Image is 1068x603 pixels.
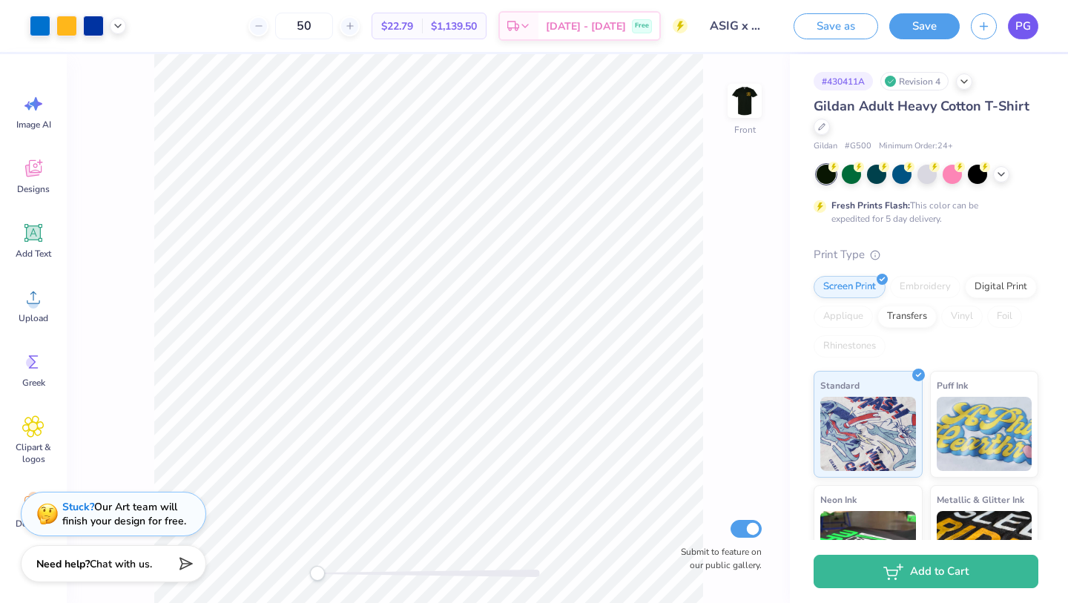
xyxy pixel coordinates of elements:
span: Upload [19,312,48,324]
span: Free [635,21,649,31]
span: PG [1015,18,1031,35]
div: Foil [987,306,1022,328]
a: PG [1008,13,1038,39]
div: Screen Print [814,276,886,298]
span: Add Text [16,248,51,260]
div: Print Type [814,246,1038,263]
div: This color can be expedited for 5 day delivery. [831,199,1014,225]
span: $1,139.50 [431,19,477,34]
div: Accessibility label [310,566,325,581]
div: Rhinestones [814,335,886,357]
span: $22.79 [381,19,413,34]
span: Puff Ink [937,378,968,393]
strong: Fresh Prints Flash: [831,200,910,211]
div: # 430411A [814,72,873,90]
img: Metallic & Glitter Ink [937,511,1032,585]
span: Metallic & Glitter Ink [937,492,1024,507]
span: Gildan Adult Heavy Cotton T-Shirt [814,97,1029,115]
img: Front [730,86,759,116]
span: Chat with us. [90,557,152,571]
div: Our Art team will finish your design for free. [62,500,186,528]
button: Save as [794,13,878,39]
span: Gildan [814,140,837,153]
img: Puff Ink [937,397,1032,471]
input: – – [275,13,333,39]
span: Standard [820,378,860,393]
span: Clipart & logos [9,441,58,465]
span: # G500 [845,140,871,153]
span: Neon Ink [820,492,857,507]
div: Transfers [877,306,937,328]
div: Vinyl [941,306,983,328]
div: Applique [814,306,873,328]
div: Embroidery [890,276,960,298]
strong: Need help? [36,557,90,571]
div: Front [734,123,756,136]
span: Minimum Order: 24 + [879,140,953,153]
div: Digital Print [965,276,1037,298]
button: Save [889,13,960,39]
input: Untitled Design [699,11,771,41]
img: Neon Ink [820,511,916,585]
div: Revision 4 [880,72,949,90]
span: [DATE] - [DATE] [546,19,626,34]
strong: Stuck? [62,500,94,514]
span: Image AI [16,119,51,131]
label: Submit to feature on our public gallery. [673,545,762,572]
span: Decorate [16,518,51,530]
img: Standard [820,397,916,471]
span: Greek [22,377,45,389]
button: Add to Cart [814,555,1038,588]
span: Designs [17,183,50,195]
